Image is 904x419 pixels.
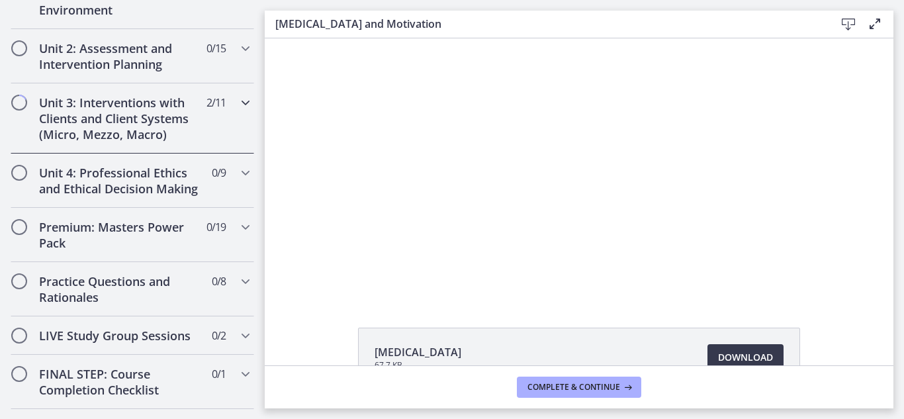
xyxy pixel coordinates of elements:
span: Complete & continue [527,382,620,393]
h2: Unit 4: Professional Ethics and Ethical Decision Making [39,165,201,197]
span: [MEDICAL_DATA] [375,344,461,360]
span: 0 / 15 [206,40,226,56]
span: 0 / 8 [212,273,226,289]
h2: Unit 3: Interventions with Clients and Client Systems (Micro, Mezzo, Macro) [39,95,201,142]
span: 2 / 11 [206,95,226,111]
h2: FINAL STEP: Course Completion Checklist [39,366,201,398]
span: 0 / 9 [212,165,226,181]
span: Download [718,349,773,365]
button: Complete & continue [517,377,641,398]
span: 0 / 1 [212,366,226,382]
a: Download [707,344,784,371]
span: 67.7 KB [375,360,461,371]
span: 0 / 19 [206,219,226,235]
h3: [MEDICAL_DATA] and Motivation [275,16,814,32]
h2: Practice Questions and Rationales [39,273,201,305]
iframe: Video Lesson [265,38,893,297]
h2: LIVE Study Group Sessions [39,328,201,344]
h2: Premium: Masters Power Pack [39,219,201,251]
span: 0 / 2 [212,328,226,344]
h2: Unit 2: Assessment and Intervention Planning [39,40,201,72]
